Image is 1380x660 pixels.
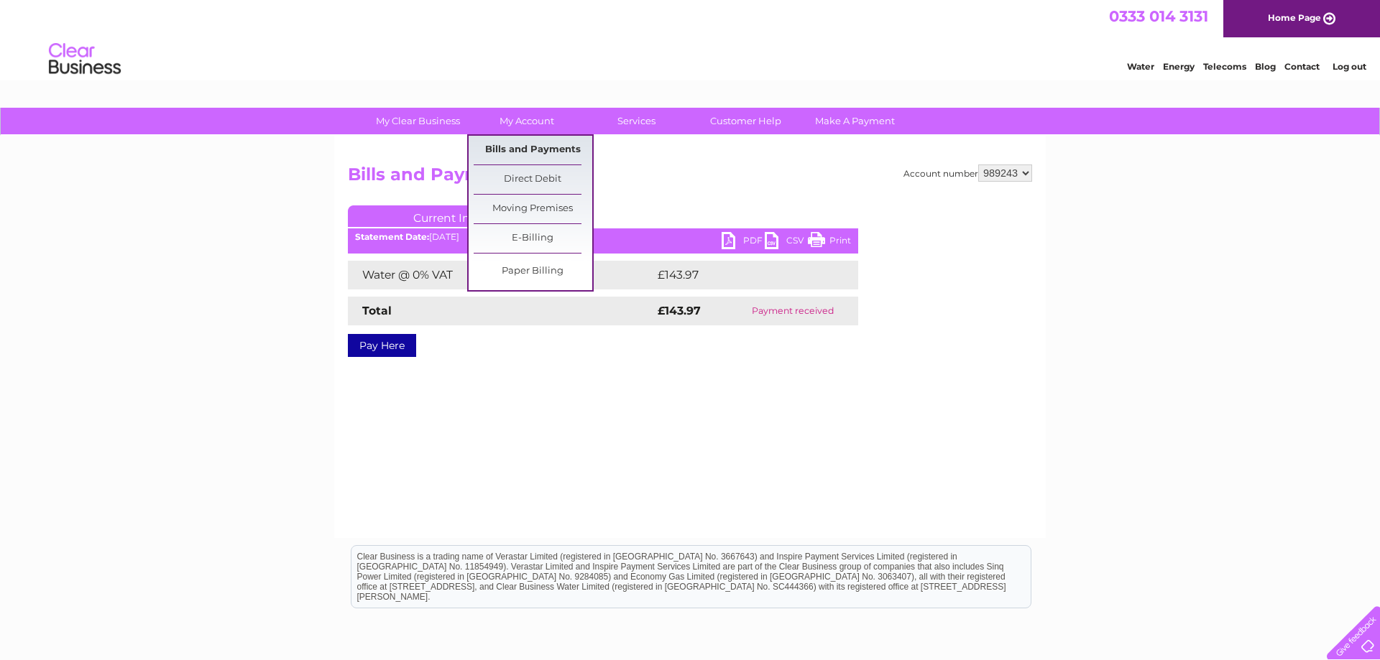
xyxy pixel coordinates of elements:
strong: Total [362,304,392,317]
a: Make A Payment [796,108,914,134]
a: Moving Premises [474,195,592,223]
a: Pay Here [348,334,416,357]
img: logo.png [48,37,121,81]
a: Bills and Payments [474,136,592,164]
a: Contact [1284,61,1320,72]
a: PDF [722,232,765,253]
strong: £143.97 [658,304,701,317]
div: Account number [903,164,1032,182]
a: CSV [765,232,808,253]
a: My Account [468,108,586,134]
a: E-Billing [474,224,592,253]
a: Blog [1255,61,1276,72]
a: My Clear Business [359,108,477,134]
a: Services [577,108,696,134]
a: 0333 014 3131 [1109,7,1208,25]
a: Paper Billing [474,257,592,286]
div: Clear Business is a trading name of Verastar Limited (registered in [GEOGRAPHIC_DATA] No. 3667643... [351,8,1031,70]
a: Direct Debit [474,165,592,194]
a: Log out [1333,61,1366,72]
a: Telecoms [1203,61,1246,72]
td: Payment received [727,297,858,325]
a: Customer Help [686,108,805,134]
a: Print [808,232,851,253]
h2: Bills and Payments [348,164,1032,192]
a: Water [1127,61,1154,72]
a: Current Invoice [348,205,563,227]
b: Statement Date: [355,231,429,242]
div: [DATE] [348,232,858,242]
td: Water @ 0% VAT [348,261,654,289]
a: Energy [1163,61,1195,72]
td: £143.97 [654,261,832,289]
